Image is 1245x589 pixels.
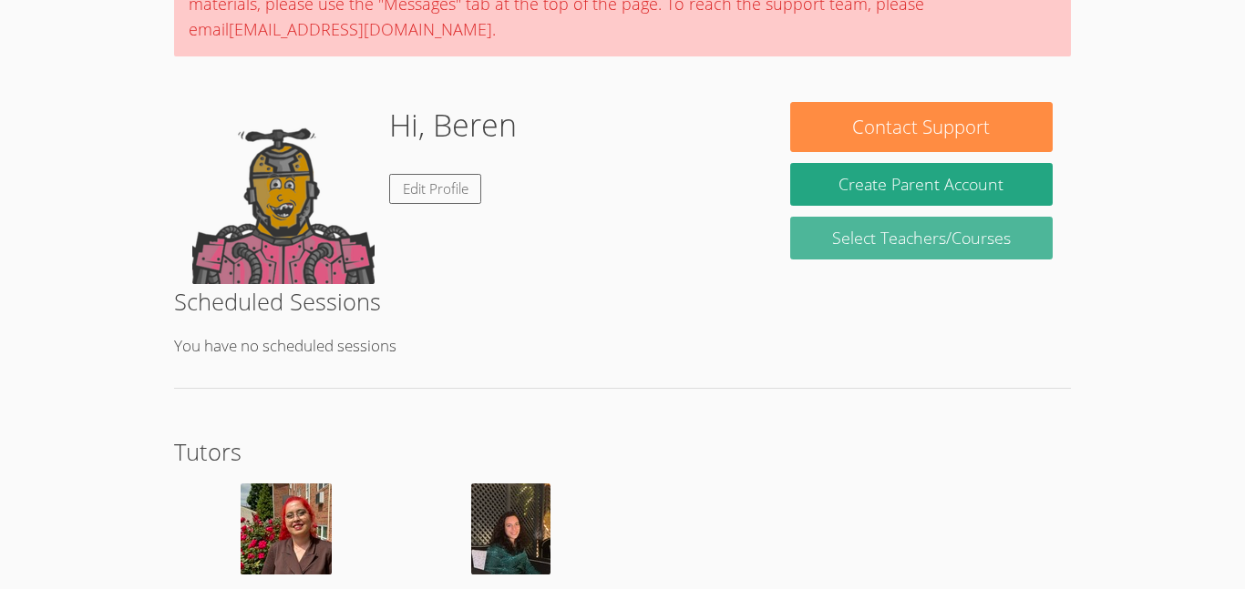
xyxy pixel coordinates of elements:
[174,434,1071,469] h2: Tutors
[790,217,1053,259] a: Select Teachers/Courses
[174,333,1071,360] p: You have no scheduled sessions
[471,483,550,574] img: avatar.png
[174,284,1071,319] h2: Scheduled Sessions
[192,102,375,284] img: default.png
[241,483,332,574] img: IMG_2886.jpg
[790,163,1053,206] button: Create Parent Account
[389,174,482,204] a: Edit Profile
[790,102,1053,152] button: Contact Support
[389,102,517,148] h1: Hi, Beren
